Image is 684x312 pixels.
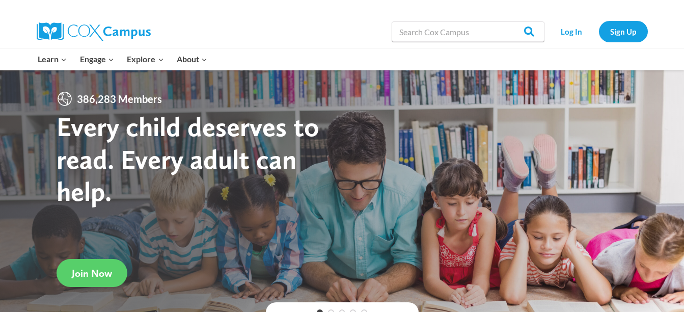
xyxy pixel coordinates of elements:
[73,91,166,107] span: 386,283 Members
[392,21,544,42] input: Search Cox Campus
[127,53,163,66] span: Explore
[80,53,114,66] span: Engage
[550,21,594,42] a: Log In
[37,22,151,41] img: Cox Campus
[32,48,214,70] nav: Primary Navigation
[57,259,127,287] a: Join Now
[72,267,112,279] span: Join Now
[38,53,67,66] span: Learn
[177,53,207,66] span: About
[57,110,319,207] strong: Every child deserves to read. Every adult can help.
[550,21,648,42] nav: Secondary Navigation
[599,21,648,42] a: Sign Up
